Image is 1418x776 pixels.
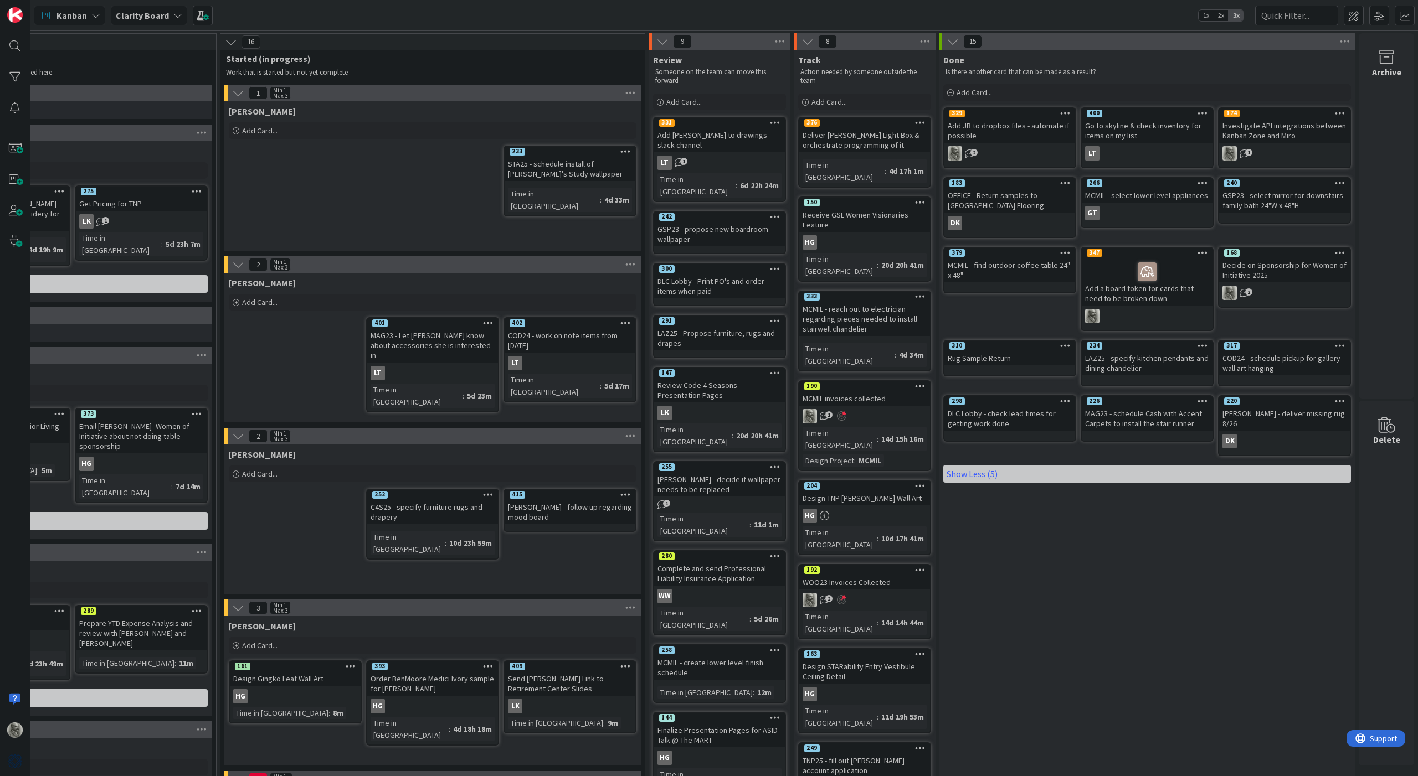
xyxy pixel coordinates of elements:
[654,406,785,420] div: LK
[799,302,930,336] div: MCMIL - reach out to electrician regarding pieces needed to install stairwell chandelier
[751,613,782,625] div: 5d 26m
[804,382,820,390] div: 190
[242,640,278,650] span: Add Card...
[799,481,930,505] div: 204Design TNP [PERSON_NAME] Wall Art
[1082,206,1213,220] div: GT
[657,589,672,603] div: WW
[659,552,675,560] div: 280
[654,222,785,246] div: GSP23 - propose new boardroom wallpaper
[654,212,785,222] div: 242
[654,212,785,246] div: 242GSP23 - propose new boardroom wallpaper
[56,9,87,22] span: Kanban
[653,461,786,541] a: 255[PERSON_NAME] - decide if wallpaper needs to be replacedTime in [GEOGRAPHIC_DATA]:11d 1m
[799,381,930,406] div: 190MCMIL invoices collected
[1219,248,1350,282] div: 168Decide on Sponsorship for Women of Initiative 2025
[1082,258,1213,306] div: Add a board token for cards that need to be broken down
[76,616,207,650] div: Prepare YTD Expense Analysis and review with [PERSON_NAME] and [PERSON_NAME]
[654,274,785,298] div: DLC Lobby - Print PO's and order items when paid
[944,248,1075,258] div: 379
[76,187,207,211] div: 275Get Pricing for TNP
[76,457,207,471] div: HG
[886,165,927,177] div: 4d 17h 1m
[949,342,965,350] div: 310
[737,179,782,192] div: 6d 22h 24m
[1082,396,1213,431] div: 226MAG23 - schedule Cash with Accent Carpets to install the stair runner
[1219,248,1350,258] div: 168
[798,291,931,371] a: 333MCMIL - reach out to electrician regarding pieces needed to install stairwell chandelierTime i...
[895,349,896,361] span: :
[654,368,785,402] div: 147Review Code 4 Seasons Presentation Pages
[23,2,50,15] span: Support
[798,564,931,639] a: 192WOO23 Invoices CollectedPATime in [GEOGRAPHIC_DATA]:14d 14h 44m
[1219,351,1350,375] div: COD24 - schedule pickup for gallery wall art hanging
[654,118,785,128] div: 331
[1219,108,1350,143] div: 174Investigate API integrations between Kanban Zone and Miro
[1081,395,1214,442] a: 226MAG23 - schedule Cash with Accent Carpets to install the stair runner
[803,611,877,635] div: Time in [GEOGRAPHIC_DATA]
[799,391,930,406] div: MCMIL invoices collected
[600,380,602,392] span: :
[799,593,930,607] div: PA
[803,159,885,183] div: Time in [GEOGRAPHIC_DATA]
[654,462,785,472] div: 255
[81,410,96,418] div: 373
[654,462,785,496] div: 255[PERSON_NAME] - decide if wallpaper needs to be replaced
[1219,178,1350,188] div: 240
[367,500,498,524] div: C4S25 - specify furniture rugs and drapery
[654,551,785,561] div: 280
[799,198,930,208] div: 150
[1219,396,1350,431] div: 220[PERSON_NAME] - deliver missing rug 8/26
[505,500,635,524] div: [PERSON_NAME] - follow up regarding mood board
[463,390,464,402] span: :
[242,297,278,307] span: Add Card...
[1082,188,1213,203] div: MCMIL - select lower level appliances
[878,259,927,271] div: 20d 20h 41m
[799,208,930,232] div: Receive GSL Women Visionaries Feature
[653,367,786,452] a: 147Review Code 4 Seasons Presentation PagesLKTime in [GEOGRAPHIC_DATA]:20d 20h 41m
[1218,247,1351,308] a: 168Decide on Sponsorship for Women of Initiative 2025PA
[600,194,602,206] span: :
[944,108,1075,143] div: 329Add JB to dropbox files - automate if possible
[366,317,499,412] a: 401MAG23 - Let [PERSON_NAME] know about accessories she is interested inLTTime in [GEOGRAPHIC_DAT...
[1224,249,1240,257] div: 168
[1082,178,1213,188] div: 266
[799,575,930,589] div: WOO23 Invoices Collected
[1219,258,1350,282] div: Decide on Sponsorship for Women of Initiative 2025
[79,214,94,229] div: LK
[896,349,927,361] div: 4d 34m
[504,317,636,402] a: 402COD24 - work on note items from [DATE]LTTime in [GEOGRAPHIC_DATA]:5d 17m
[1082,396,1213,406] div: 226
[367,366,498,380] div: LT
[799,381,930,391] div: 190
[799,292,930,336] div: 333MCMIL - reach out to electrician regarding pieces needed to install stairwell chandelier
[173,480,203,493] div: 7d 14m
[1081,247,1214,331] a: 347Add a board token for cards that need to be broken downPA
[943,340,1076,376] a: 310Rug Sample Return
[944,188,1075,213] div: OFFICE - Return samples to [GEOGRAPHIC_DATA] Flooring
[751,519,782,531] div: 11d 1m
[1087,342,1102,350] div: 234
[653,644,786,703] a: 258MCMIL - create lower level finish scheduleTime in [GEOGRAPHIC_DATA]:12m
[1087,249,1102,257] div: 347
[1082,406,1213,431] div: MAG23 - schedule Cash with Accent Carpets to install the stair runner
[1218,177,1351,224] a: 240GSP23 - select mirror for downstairs family bath 24"W x 48"H
[1224,342,1240,350] div: 317
[878,433,927,445] div: 14d 15h 16m
[804,566,820,574] div: 192
[1082,341,1213,375] div: 234LAZ25 - specify kitchen pendants and dining chandelier
[1222,286,1237,300] img: PA
[1218,107,1351,168] a: 174Investigate API integrations between Kanban Zone and MiroPA
[367,318,498,363] div: 401MAG23 - Let [PERSON_NAME] know about accessories she is interested in
[654,561,785,586] div: Complete and send Professional Liability Insurance Application
[81,607,96,615] div: 289
[79,232,161,256] div: Time in [GEOGRAPHIC_DATA]
[1255,6,1338,25] input: Quick Filter...
[803,427,877,451] div: Time in [GEOGRAPHIC_DATA]
[367,318,498,328] div: 401
[680,158,687,165] span: 1
[508,188,600,212] div: Time in [GEOGRAPHIC_DATA]
[76,606,207,616] div: 289
[1219,178,1350,213] div: 240GSP23 - select mirror for downstairs family bath 24"W x 48"H
[878,617,927,629] div: 14d 14h 44m
[1245,288,1252,296] span: 2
